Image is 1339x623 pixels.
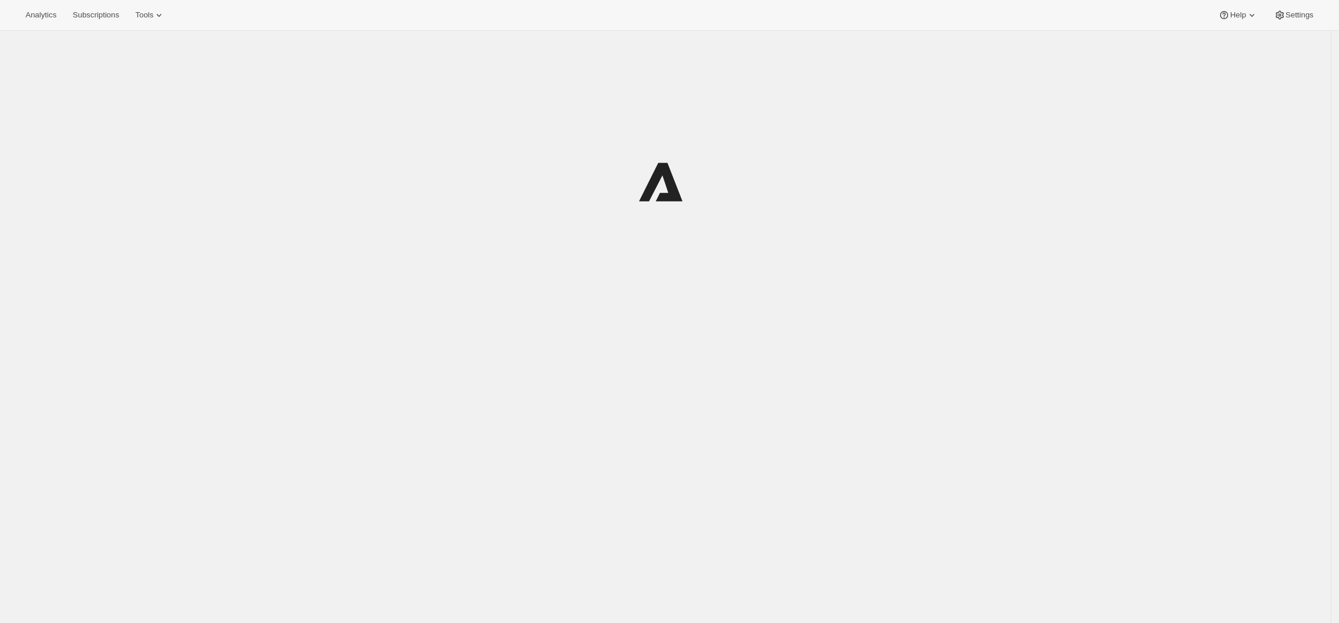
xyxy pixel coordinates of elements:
span: Subscriptions [73,10,119,20]
button: Settings [1267,7,1320,23]
span: Analytics [26,10,56,20]
button: Subscriptions [66,7,126,23]
button: Tools [128,7,172,23]
button: Analytics [19,7,63,23]
span: Help [1230,10,1246,20]
span: Tools [135,10,153,20]
span: Settings [1286,10,1313,20]
button: Help [1211,7,1264,23]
